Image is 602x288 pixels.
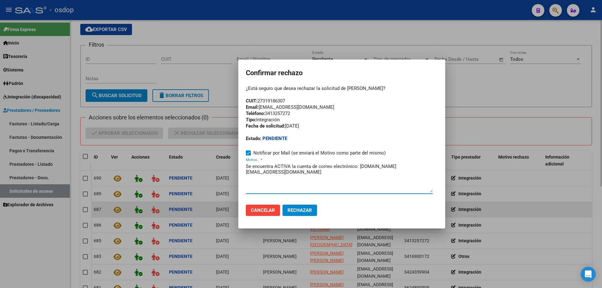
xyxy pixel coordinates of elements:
strong: Tipo: [246,117,256,123]
strong: Estado: [246,136,261,141]
strong: Pendiente [262,136,287,141]
strong: Email: [246,104,259,110]
div: ¿Está seguro que desea rechazar la solicitud de [PERSON_NAME]? 27319186307 [EMAIL_ADDRESS][DOMAIN... [246,85,438,142]
span: Notificar por Mail (se enviará el Motivo como parte del mismo) [253,149,386,157]
div: Open Intercom Messenger [581,267,596,282]
span: Rechazar [288,207,312,213]
h2: Confirmar rechazo [246,67,438,79]
button: Cancelar [246,205,280,216]
button: Rechazar [283,205,317,216]
span: Cancelar [251,207,275,213]
strong: Teléfono: [246,111,265,116]
strong: CUIT: [246,98,257,104]
strong: Fecha de solicitud: [246,123,285,129]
